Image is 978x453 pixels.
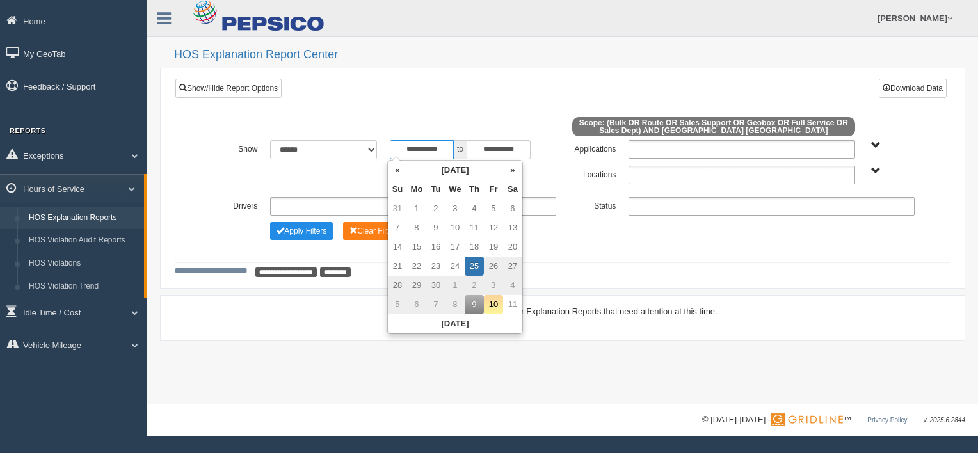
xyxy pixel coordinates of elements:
[484,295,503,314] td: 10
[465,199,484,218] td: 4
[465,218,484,237] td: 11
[407,218,426,237] td: 8
[388,161,407,180] th: «
[445,276,465,295] td: 1
[426,295,445,314] td: 7
[407,257,426,276] td: 22
[879,79,947,98] button: Download Data
[426,276,445,295] td: 30
[388,295,407,314] td: 5
[388,180,407,199] th: Su
[484,180,503,199] th: Fr
[503,180,522,199] th: Sa
[407,161,503,180] th: [DATE]
[867,417,907,424] a: Privacy Policy
[465,295,484,314] td: 9
[484,276,503,295] td: 3
[563,166,622,181] label: Locations
[465,237,484,257] td: 18
[563,140,622,155] label: Applications
[388,237,407,257] td: 14
[407,295,426,314] td: 6
[445,218,465,237] td: 10
[343,222,405,240] button: Change Filter Options
[572,117,855,136] span: Scope: (Bulk OR Route OR Sales Support OR Geobox OR Full Service OR Sales Dept) AND [GEOGRAPHIC_D...
[407,237,426,257] td: 15
[484,218,503,237] td: 12
[445,295,465,314] td: 8
[426,237,445,257] td: 16
[175,305,950,317] div: There are no HOS Violations or Explanation Reports that need attention at this time.
[175,79,282,98] a: Show/Hide Report Options
[454,140,467,159] span: to
[445,237,465,257] td: 17
[503,276,522,295] td: 4
[270,222,333,240] button: Change Filter Options
[407,180,426,199] th: Mo
[702,413,965,427] div: © [DATE]-[DATE] - ™
[204,140,264,155] label: Show
[484,237,503,257] td: 19
[388,314,522,333] th: [DATE]
[23,252,144,275] a: HOS Violations
[445,257,465,276] td: 24
[563,197,622,212] label: Status
[445,199,465,218] td: 3
[426,199,445,218] td: 2
[465,180,484,199] th: Th
[503,257,522,276] td: 27
[484,257,503,276] td: 26
[503,218,522,237] td: 13
[465,276,484,295] td: 2
[484,199,503,218] td: 5
[23,275,144,298] a: HOS Violation Trend
[503,295,522,314] td: 11
[426,218,445,237] td: 9
[388,276,407,295] td: 28
[445,180,465,199] th: We
[426,180,445,199] th: Tu
[503,199,522,218] td: 6
[388,218,407,237] td: 7
[503,237,522,257] td: 20
[426,257,445,276] td: 23
[503,161,522,180] th: »
[771,413,843,426] img: Gridline
[388,257,407,276] td: 21
[407,199,426,218] td: 1
[465,257,484,276] td: 25
[924,417,965,424] span: v. 2025.6.2844
[204,197,264,212] label: Drivers
[174,49,965,61] h2: HOS Explanation Report Center
[23,207,144,230] a: HOS Explanation Reports
[407,276,426,295] td: 29
[388,199,407,218] td: 31
[23,229,144,252] a: HOS Violation Audit Reports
